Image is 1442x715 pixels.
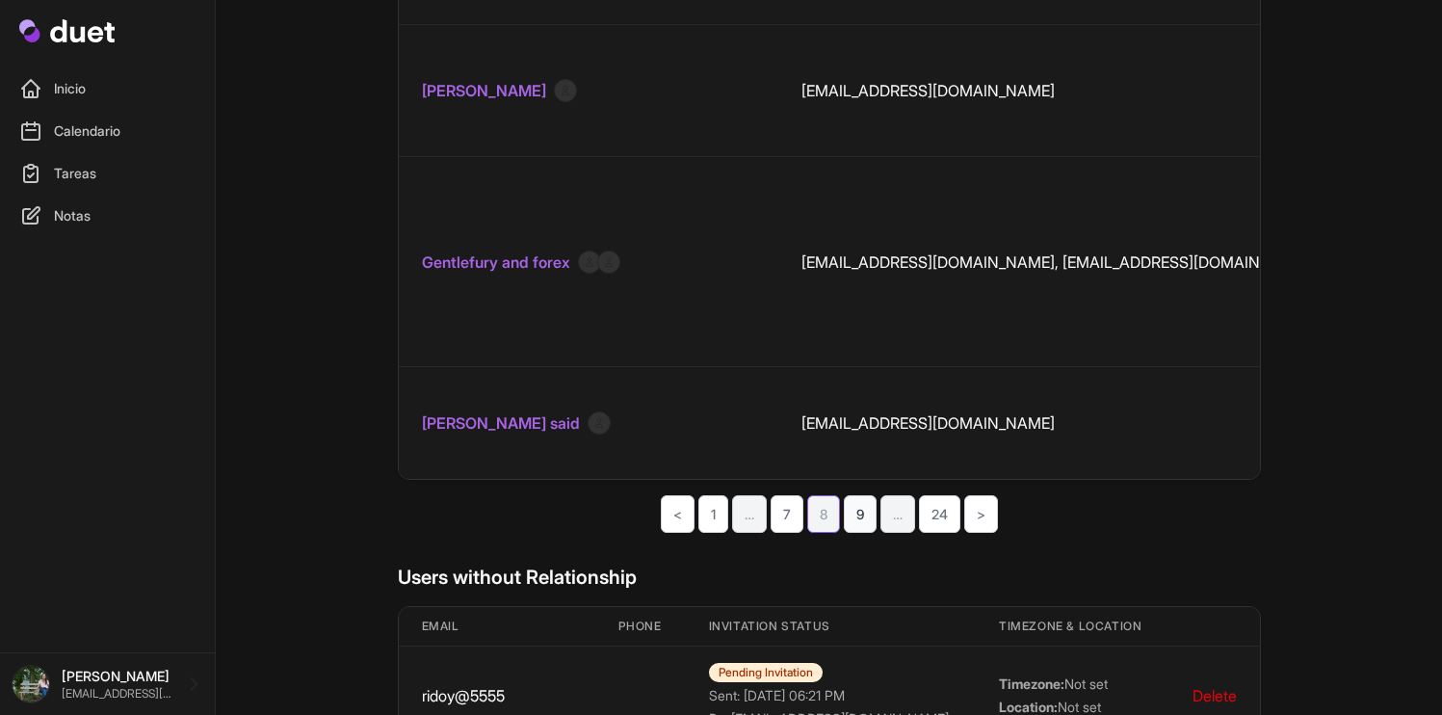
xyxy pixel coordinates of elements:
a: Previous [661,495,695,533]
h2: Users without Relationship [398,564,1261,591]
a: [PERSON_NAME] [EMAIL_ADDRESS][DOMAIN_NAME] [12,665,203,703]
a: [PERSON_NAME] [422,79,546,102]
th: Invitation Status [686,607,976,647]
th: Phone [595,607,685,647]
a: 9 [844,495,877,533]
a: 8 [807,495,840,533]
td: [EMAIL_ADDRESS][DOMAIN_NAME] [778,25,1339,157]
a: Gentlefury and forex [422,251,570,274]
img: DSC08576_Original.jpeg [12,665,50,703]
p: [EMAIL_ADDRESS][DOMAIN_NAME] [62,686,172,702]
a: 24 [919,495,960,533]
a: Tareas [12,154,203,193]
a: [PERSON_NAME] said [422,411,580,435]
th: Timezone & Location [976,607,1167,647]
div: Sent: [DATE] 06:21 PM [709,686,953,705]
a: Next [964,495,998,533]
a: 1 [698,495,728,533]
td: [EMAIL_ADDRESS][DOMAIN_NAME] [778,367,1339,480]
nav: Pages [661,495,998,533]
a: Notas [12,197,203,235]
a: … [732,495,767,533]
div: Not set [999,675,1144,694]
span: Pending Invitation [709,663,823,682]
strong: Timezone: [999,675,1064,692]
a: … [880,495,915,533]
th: Email [399,607,596,647]
a: 7 [771,495,803,533]
a: Calendario [12,112,203,150]
strong: Location: [999,699,1058,715]
p: [PERSON_NAME] [62,667,172,686]
button: Delete [1193,684,1237,707]
td: [EMAIL_ADDRESS][DOMAIN_NAME], [EMAIL_ADDRESS][DOMAIN_NAME] [778,157,1339,367]
a: Inicio [12,69,203,108]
